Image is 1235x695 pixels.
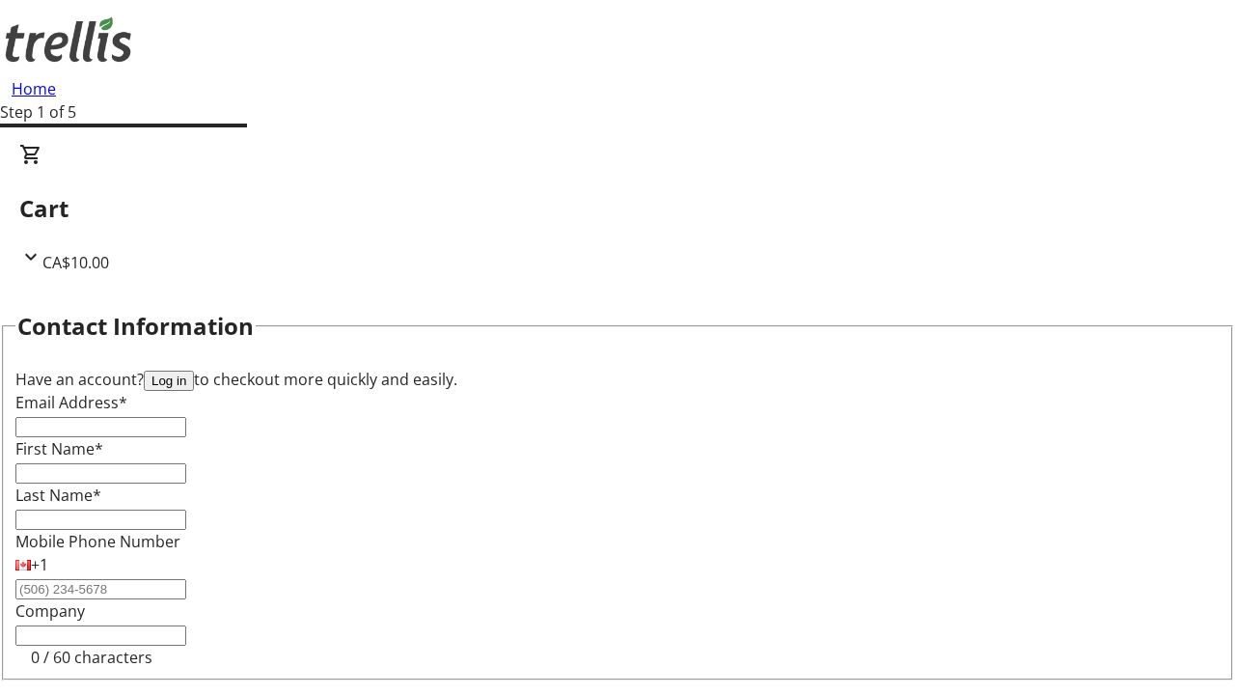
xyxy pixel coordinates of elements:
div: CartCA$10.00 [19,143,1216,274]
label: Company [15,600,85,622]
button: Log in [144,371,194,391]
label: Last Name* [15,485,101,506]
label: Email Address* [15,392,127,413]
input: (506) 234-5678 [15,579,186,599]
label: Mobile Phone Number [15,531,180,552]
span: CA$10.00 [42,252,109,273]
div: Have an account? to checkout more quickly and easily. [15,368,1220,391]
h2: Contact Information [17,309,254,344]
h2: Cart [19,191,1216,226]
label: First Name* [15,438,103,459]
tr-character-limit: 0 / 60 characters [31,647,152,668]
